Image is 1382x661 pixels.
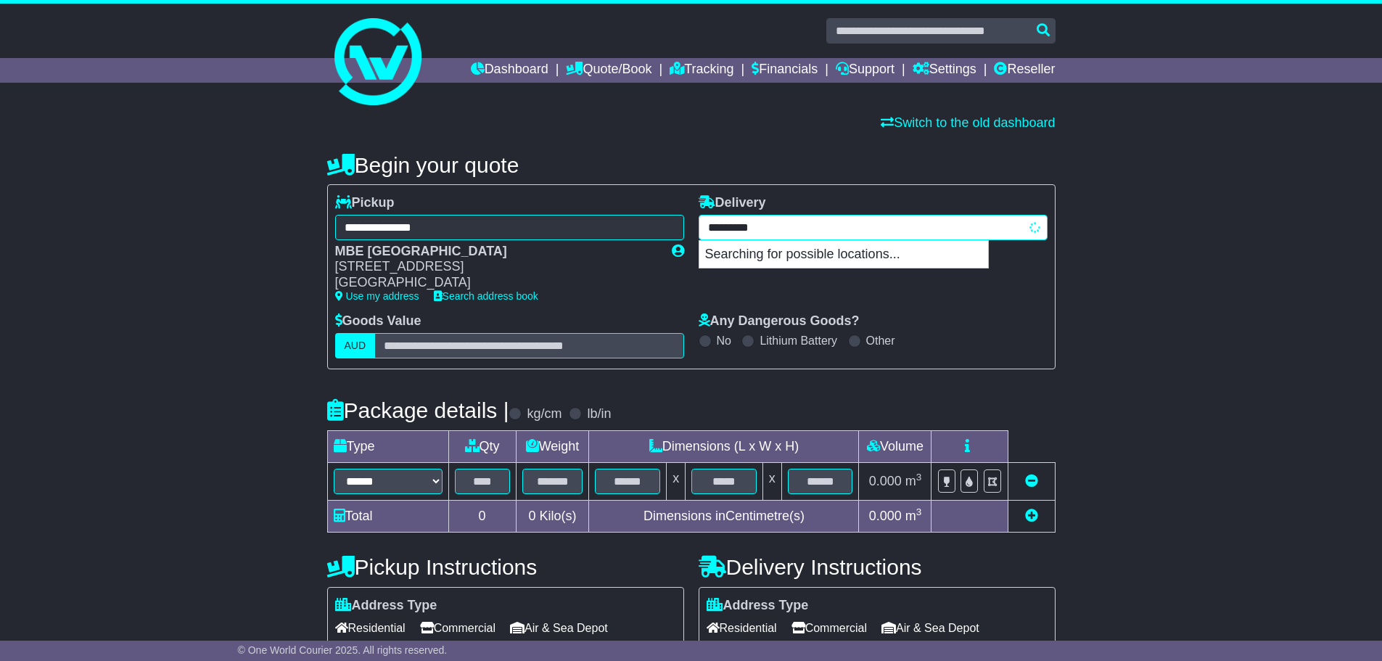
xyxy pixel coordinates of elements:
[335,333,376,358] label: AUD
[667,462,686,500] td: x
[335,195,395,211] label: Pickup
[516,500,589,532] td: Kilo(s)
[869,474,902,488] span: 0.000
[760,334,837,348] label: Lithium Battery
[510,617,608,639] span: Air & Sea Depot
[699,313,860,329] label: Any Dangerous Goods?
[434,290,538,302] a: Search address book
[335,244,657,260] div: MBE [GEOGRAPHIC_DATA]
[670,58,733,83] a: Tracking
[699,195,766,211] label: Delivery
[335,617,406,639] span: Residential
[791,617,867,639] span: Commercial
[913,58,976,83] a: Settings
[589,430,859,462] td: Dimensions (L x W x H)
[528,509,535,523] span: 0
[566,58,651,83] a: Quote/Book
[471,58,548,83] a: Dashboard
[327,500,448,532] td: Total
[994,58,1055,83] a: Reseller
[327,398,509,422] h4: Package details |
[335,259,657,275] div: [STREET_ADDRESS]
[707,598,809,614] label: Address Type
[707,617,777,639] span: Residential
[699,241,988,268] p: Searching for possible locations...
[1025,474,1038,488] a: Remove this item
[752,58,818,83] a: Financials
[916,506,922,517] sup: 3
[335,598,437,614] label: Address Type
[881,115,1055,130] a: Switch to the old dashboard
[905,474,922,488] span: m
[866,334,895,348] label: Other
[335,290,419,302] a: Use my address
[335,275,657,291] div: [GEOGRAPHIC_DATA]
[699,555,1056,579] h4: Delivery Instructions
[762,462,781,500] td: x
[699,215,1048,240] typeahead: Please provide city
[527,406,562,422] label: kg/cm
[587,406,611,422] label: lb/in
[420,617,495,639] span: Commercial
[1025,509,1038,523] a: Add new item
[859,430,931,462] td: Volume
[448,500,516,532] td: 0
[335,313,421,329] label: Goods Value
[836,58,894,83] a: Support
[905,509,922,523] span: m
[327,153,1056,177] h4: Begin your quote
[916,472,922,483] sup: 3
[238,644,448,656] span: © One World Courier 2025. All rights reserved.
[327,555,684,579] h4: Pickup Instructions
[869,509,902,523] span: 0.000
[717,334,731,348] label: No
[516,430,589,462] td: Weight
[881,617,979,639] span: Air & Sea Depot
[589,500,859,532] td: Dimensions in Centimetre(s)
[448,430,516,462] td: Qty
[327,430,448,462] td: Type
